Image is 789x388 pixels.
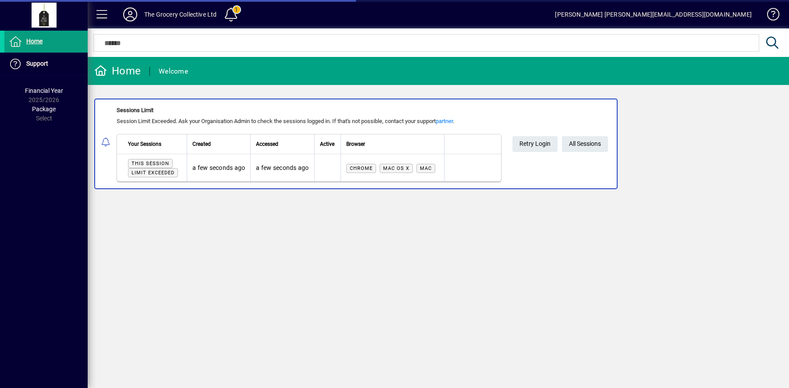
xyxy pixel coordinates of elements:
span: Package [32,106,56,113]
span: Accessed [256,139,278,149]
a: partner [436,118,453,124]
app-alert-notification-menu-item: Sessions Limit [88,99,789,189]
span: This session [131,161,169,166]
span: Active [320,139,334,149]
span: Retry Login [519,137,551,151]
span: Browser [346,139,365,149]
span: Limit exceeded [131,170,174,176]
a: Knowledge Base [761,2,778,30]
span: Financial Year [25,87,63,94]
div: Welcome [159,64,188,78]
span: Mac OS X [383,166,409,171]
div: Session Limit Exceeded. Ask your Organisation Admin to check the sessions logged in. If that's no... [117,117,501,126]
span: Chrome [350,166,373,171]
span: Your Sessions [128,139,161,149]
td: a few seconds ago [250,154,314,181]
span: Created [192,139,211,149]
button: Profile [116,7,144,22]
div: Sessions Limit [117,106,501,115]
div: The Grocery Collective Ltd [144,7,217,21]
a: All Sessions [562,136,608,152]
span: Home [26,38,43,45]
div: Home [94,64,141,78]
span: Mac [420,166,432,171]
div: [PERSON_NAME] [PERSON_NAME][EMAIL_ADDRESS][DOMAIN_NAME] [555,7,752,21]
a: Support [4,53,88,75]
button: Retry Login [512,136,558,152]
td: a few seconds ago [187,154,250,181]
span: All Sessions [569,137,601,151]
span: Support [26,60,48,67]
